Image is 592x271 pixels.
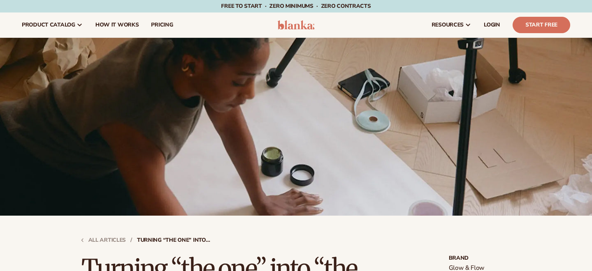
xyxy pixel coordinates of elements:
span: resources [432,22,464,28]
a: resources [425,12,478,37]
a: How It Works [89,12,145,37]
span: How It Works [95,22,139,28]
a: LOGIN [478,12,506,37]
a: pricing [145,12,179,37]
strong: / [130,237,132,243]
a: Start Free [513,17,570,33]
a: product catalog [16,12,89,37]
span: Free to start · ZERO minimums · ZERO contracts [221,2,371,10]
img: logo [278,20,314,30]
strong: Brand [449,255,511,261]
strong: Turning “the one” into “the many” [137,237,211,243]
span: LOGIN [484,22,500,28]
a: All articles [81,237,126,243]
span: product catalog [22,22,75,28]
span: pricing [151,22,173,28]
